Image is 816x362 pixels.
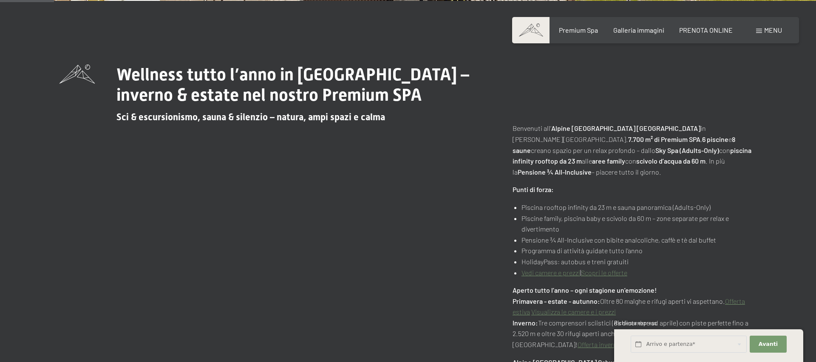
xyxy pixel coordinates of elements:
[750,336,786,353] button: Avanti
[513,319,538,327] strong: Inverno:
[614,320,657,326] span: Richiesta express
[513,285,756,350] p: Oltre 80 malghe e rifugi aperti vi aspettano. Tre comprensori sciistici (da dicembre ad aprile) c...
[551,124,700,132] strong: Alpine [GEOGRAPHIC_DATA] [GEOGRAPHIC_DATA]
[578,340,626,348] a: Offerta invernale
[116,112,385,122] span: Sci & escursionismo, sauna & silenzio – natura, ampi spazi e calma
[613,26,664,34] a: Galleria immagini
[559,26,598,34] a: Premium Spa
[513,135,735,154] strong: 8 saune
[513,123,756,177] p: Benvenuti all’ in [PERSON_NAME][GEOGRAPHIC_DATA]. , e creano spazio per un relax profondo – dallo...
[679,26,733,34] a: PRENOTA ONLINE
[581,269,627,277] a: Scopri le offerte
[521,269,580,277] a: Vedi camere e prezzi
[628,135,700,143] strong: 7.700 m² di Premium SPA
[764,26,782,34] span: Menu
[592,157,625,165] strong: aree family
[521,235,756,246] li: Pensione ¾ All-Inclusive con bibite analcoliche, caffè e tè dal buffet
[702,135,728,143] strong: 6 piscine
[116,65,469,105] span: Wellness tutto l’anno in [GEOGRAPHIC_DATA] – inverno & estate nel nostro Premium SPA
[521,213,756,235] li: Piscine family, piscina baby e scivolo da 60 m – zone separate per relax e divertimento
[531,308,616,316] a: Visualizza le camere e i prezzi
[521,256,756,267] li: HolidayPass: autobus e treni gratuiti
[759,340,778,348] span: Avanti
[518,168,592,176] strong: Pensione ¾ All-Inclusive
[513,185,554,193] strong: Punti di forza:
[636,157,705,165] strong: scivolo d’acqua da 60 m
[521,245,756,256] li: Programma di attività guidate tutto l’anno
[513,286,657,294] strong: Aperto tutto l’anno – ogni stagione un’emozione!
[513,297,600,305] strong: Primavera - estate - autunno:
[521,202,756,213] li: Piscina rooftop infinity da 23 m e sauna panoramica (Adults-Only)
[655,146,719,154] strong: Sky Spa (Adults-Only)
[521,267,756,278] li: |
